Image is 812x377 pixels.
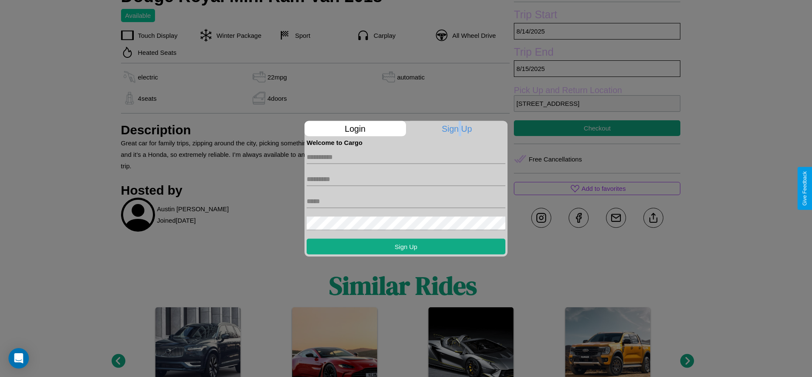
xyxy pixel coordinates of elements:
[8,348,29,368] div: Open Intercom Messenger
[802,171,808,206] div: Give Feedback
[304,121,406,136] p: Login
[307,139,505,146] h4: Welcome to Cargo
[406,121,508,136] p: Sign Up
[307,238,505,254] button: Sign Up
